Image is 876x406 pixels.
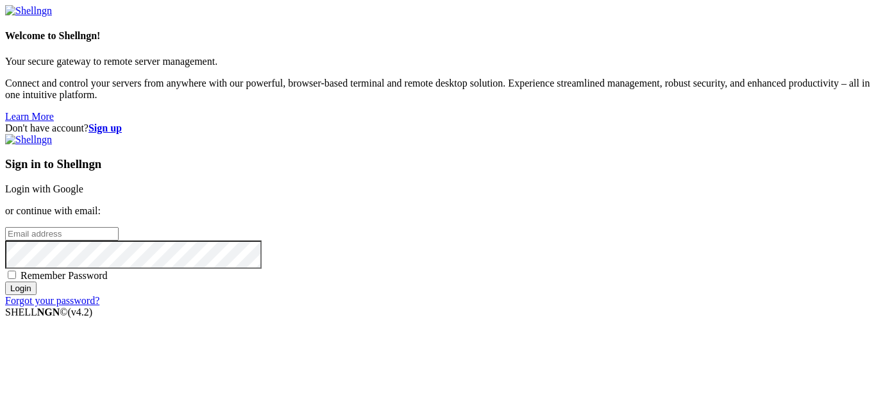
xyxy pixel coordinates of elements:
input: Login [5,282,37,295]
img: Shellngn [5,5,52,17]
a: Forgot your password? [5,295,99,306]
span: 4.2.0 [68,307,93,317]
h4: Welcome to Shellngn! [5,30,871,42]
span: SHELL © [5,307,92,317]
img: Shellngn [5,134,52,146]
a: Sign up [88,123,122,133]
div: Don't have account? [5,123,871,134]
input: Email address [5,227,119,241]
h3: Sign in to Shellngn [5,157,871,171]
p: or continue with email: [5,205,871,217]
input: Remember Password [8,271,16,279]
span: Remember Password [21,270,108,281]
a: Login with Google [5,183,83,194]
b: NGN [37,307,60,317]
a: Learn More [5,111,54,122]
p: Your secure gateway to remote server management. [5,56,871,67]
p: Connect and control your servers from anywhere with our powerful, browser-based terminal and remo... [5,78,871,101]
